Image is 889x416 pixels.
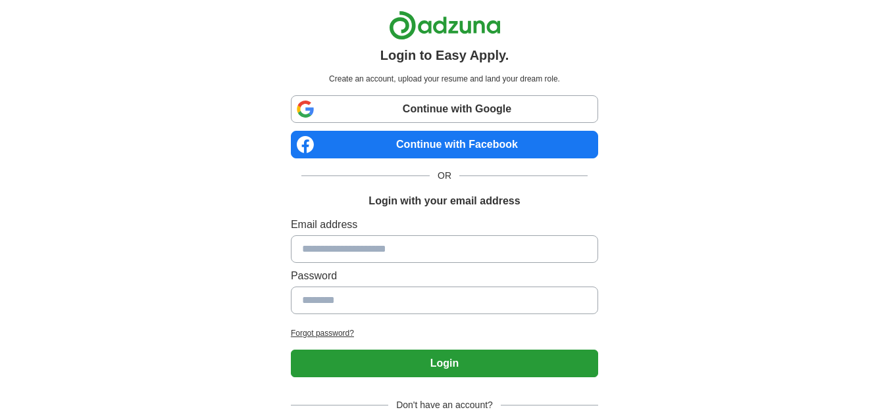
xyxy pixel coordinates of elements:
[291,95,598,123] a: Continue with Google
[291,350,598,377] button: Login
[368,193,520,209] h1: Login with your email address
[291,268,598,284] label: Password
[388,398,501,412] span: Don't have an account?
[380,45,509,65] h1: Login to Easy Apply.
[293,73,596,85] p: Create an account, upload your resume and land your dream role.
[389,11,501,40] img: Adzuna logo
[291,131,598,158] a: Continue with Facebook
[430,169,459,183] span: OR
[291,327,598,339] a: Forgot password?
[291,217,598,233] label: Email address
